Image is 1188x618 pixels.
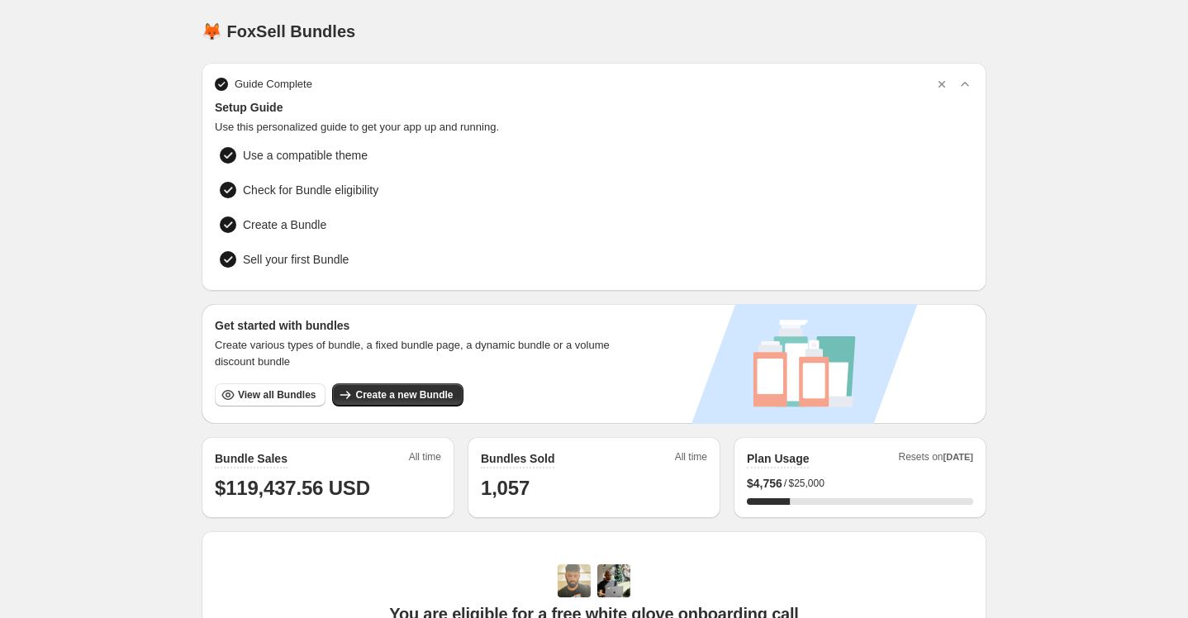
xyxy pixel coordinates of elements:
button: View all Bundles [215,383,326,406]
span: $25,000 [788,477,824,490]
h3: Get started with bundles [215,317,625,334]
span: Create various types of bundle, a fixed bundle page, a dynamic bundle or a volume discount bundle [215,337,625,370]
span: View all Bundles [238,388,316,402]
span: Create a new Bundle [355,388,453,402]
span: $ 4,756 [747,475,782,492]
span: Use this personalized guide to get your app up and running. [215,119,973,135]
img: Prakhar [597,564,630,597]
h1: $119,437.56 USD [215,475,441,502]
h2: Bundle Sales [215,450,287,467]
span: Use a compatible theme [243,147,368,164]
span: Guide Complete [235,76,312,93]
h2: Bundles Sold [481,450,554,467]
h2: Plan Usage [747,450,809,467]
span: All time [675,450,707,468]
span: Sell your first Bundle [243,251,349,268]
h1: 1,057 [481,475,707,502]
span: Resets on [899,450,974,468]
span: Create a Bundle [243,216,326,233]
h1: 🦊 FoxSell Bundles [202,21,355,41]
span: Setup Guide [215,99,973,116]
div: / [747,475,973,492]
span: [DATE] [943,452,973,462]
img: Adi [558,564,591,597]
span: All time [409,450,441,468]
button: Create a new Bundle [332,383,463,406]
span: Check for Bundle eligibility [243,182,378,198]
